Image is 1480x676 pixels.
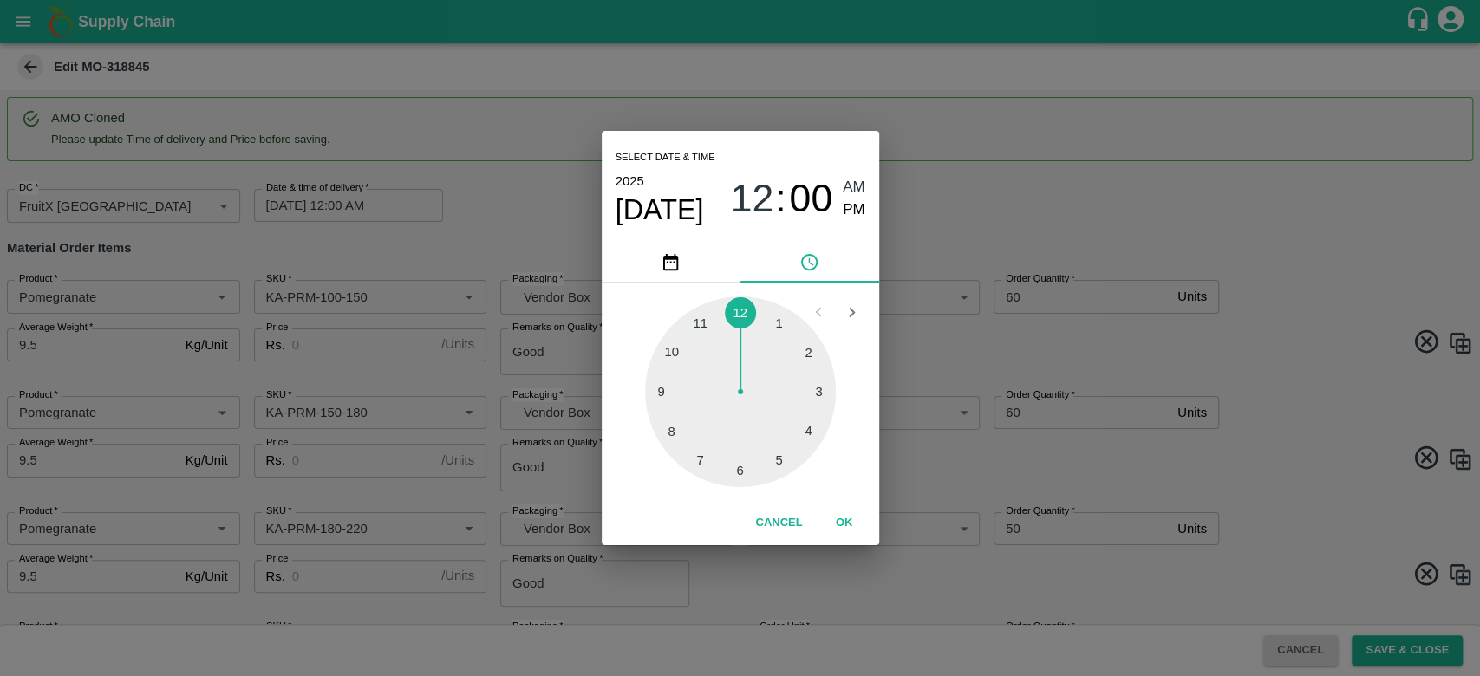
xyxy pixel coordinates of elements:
[740,241,879,283] button: pick time
[835,296,868,328] button: Open next view
[789,176,832,222] button: 00
[748,508,809,538] button: Cancel
[730,176,773,222] button: 12
[789,176,832,221] span: 00
[616,192,704,227] button: [DATE]
[775,176,786,222] span: :
[817,508,872,538] button: OK
[730,176,773,221] span: 12
[616,170,644,192] button: 2025
[602,241,740,283] button: pick date
[616,145,715,171] span: Select date & time
[843,176,865,199] button: AM
[843,198,865,222] button: PM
